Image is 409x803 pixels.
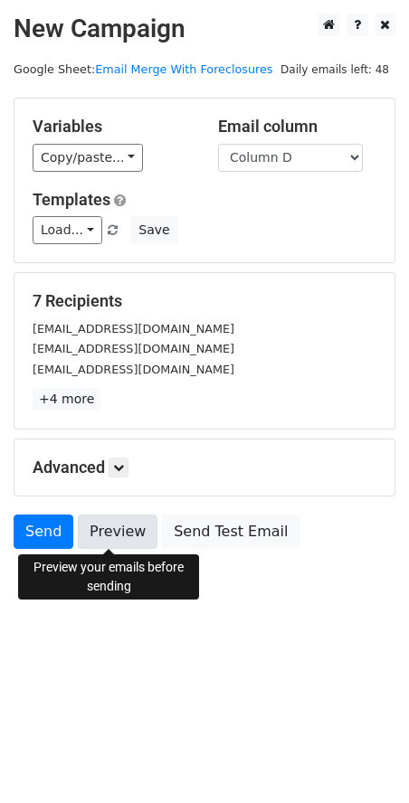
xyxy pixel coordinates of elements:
[14,515,73,549] a: Send
[319,716,409,803] iframe: Chat Widget
[33,216,102,244] a: Load...
[274,62,395,76] a: Daily emails left: 48
[33,363,234,376] small: [EMAIL_ADDRESS][DOMAIN_NAME]
[33,342,234,355] small: [EMAIL_ADDRESS][DOMAIN_NAME]
[33,291,376,311] h5: 7 Recipients
[130,216,177,244] button: Save
[33,190,110,209] a: Templates
[162,515,300,549] a: Send Test Email
[33,144,143,172] a: Copy/paste...
[33,117,191,137] h5: Variables
[18,554,199,600] div: Preview your emails before sending
[95,62,272,76] a: Email Merge With Foreclosures
[218,117,376,137] h5: Email column
[78,515,157,549] a: Preview
[14,62,272,76] small: Google Sheet:
[33,458,376,477] h5: Advanced
[14,14,395,44] h2: New Campaign
[274,60,395,80] span: Daily emails left: 48
[33,322,234,335] small: [EMAIL_ADDRESS][DOMAIN_NAME]
[33,388,100,411] a: +4 more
